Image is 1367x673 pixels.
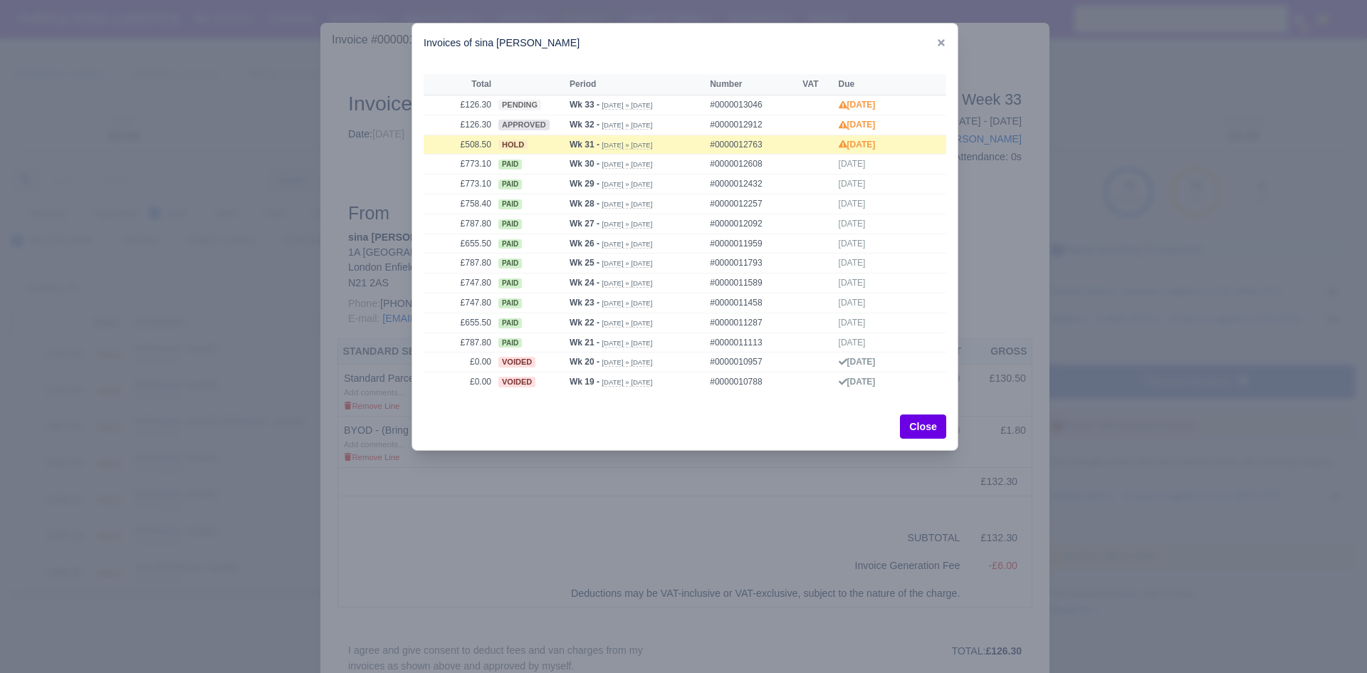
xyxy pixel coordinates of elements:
[706,254,799,273] td: #0000011793
[424,95,495,115] td: £126.30
[602,378,652,387] small: [DATE] » [DATE]
[602,339,652,348] small: [DATE] » [DATE]
[424,254,495,273] td: £787.80
[1111,508,1367,673] iframe: Chat Widget
[839,120,876,130] strong: [DATE]
[602,279,652,288] small: [DATE] » [DATE]
[424,333,495,353] td: £787.80
[498,338,522,348] span: paid
[602,220,652,229] small: [DATE] » [DATE]
[498,199,522,209] span: paid
[424,234,495,254] td: £655.50
[570,278,599,288] strong: Wk 24 -
[498,318,522,328] span: paid
[706,372,799,392] td: #0000010788
[566,74,706,95] th: Period
[706,333,799,353] td: #0000011113
[602,141,652,150] small: [DATE] » [DATE]
[570,258,599,268] strong: Wk 25 -
[839,179,866,189] span: [DATE]
[706,135,799,155] td: #0000012763
[839,338,866,348] span: [DATE]
[498,160,522,169] span: paid
[839,357,876,367] strong: [DATE]
[424,353,495,372] td: £0.00
[706,95,799,115] td: #0000013046
[602,358,652,367] small: [DATE] » [DATE]
[602,299,652,308] small: [DATE] » [DATE]
[424,273,495,293] td: £747.80
[424,135,495,155] td: £508.50
[570,199,599,209] strong: Wk 28 -
[900,414,946,439] button: Close
[706,155,799,174] td: #0000012608
[602,121,652,130] small: [DATE] » [DATE]
[424,155,495,174] td: £773.10
[570,100,599,110] strong: Wk 33 -
[570,357,599,367] strong: Wk 20 -
[498,377,535,387] span: voided
[602,180,652,189] small: [DATE] » [DATE]
[839,219,866,229] span: [DATE]
[570,239,599,249] strong: Wk 26 -
[424,115,495,135] td: £126.30
[570,159,599,169] strong: Wk 30 -
[839,140,876,150] strong: [DATE]
[602,259,652,268] small: [DATE] » [DATE]
[706,115,799,135] td: #0000012912
[706,234,799,254] td: #0000011959
[498,298,522,308] span: paid
[839,318,866,328] span: [DATE]
[498,357,535,367] span: voided
[570,318,599,328] strong: Wk 22 -
[839,159,866,169] span: [DATE]
[498,100,541,110] span: pending
[570,140,599,150] strong: Wk 31 -
[839,199,866,209] span: [DATE]
[570,219,599,229] strong: Wk 27 -
[424,372,495,392] td: £0.00
[706,194,799,214] td: #0000012257
[799,74,834,95] th: VAT
[602,200,652,209] small: [DATE] » [DATE]
[706,214,799,234] td: #0000012092
[839,377,876,387] strong: [DATE]
[706,273,799,293] td: #0000011589
[498,120,550,130] span: approved
[498,219,522,229] span: paid
[424,293,495,313] td: £747.80
[706,74,799,95] th: Number
[498,179,522,189] span: paid
[424,174,495,194] td: £773.10
[570,120,599,130] strong: Wk 32 -
[602,160,652,169] small: [DATE] » [DATE]
[570,377,599,387] strong: Wk 19 -
[570,298,599,308] strong: Wk 23 -
[424,313,495,333] td: £655.50
[570,338,599,348] strong: Wk 21 -
[498,259,522,268] span: paid
[839,278,866,288] span: [DATE]
[706,174,799,194] td: #0000012432
[498,239,522,249] span: paid
[602,240,652,249] small: [DATE] » [DATE]
[839,298,866,308] span: [DATE]
[602,319,652,328] small: [DATE] » [DATE]
[424,194,495,214] td: £758.40
[602,101,652,110] small: [DATE] » [DATE]
[706,293,799,313] td: #0000011458
[570,179,599,189] strong: Wk 29 -
[839,239,866,249] span: [DATE]
[839,258,866,268] span: [DATE]
[835,74,904,95] th: Due
[424,74,495,95] th: Total
[498,140,528,150] span: hold
[706,313,799,333] td: #0000011287
[412,24,958,63] div: Invoices of sina [PERSON_NAME]
[498,278,522,288] span: paid
[839,100,876,110] strong: [DATE]
[424,214,495,234] td: £787.80
[706,353,799,372] td: #0000010957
